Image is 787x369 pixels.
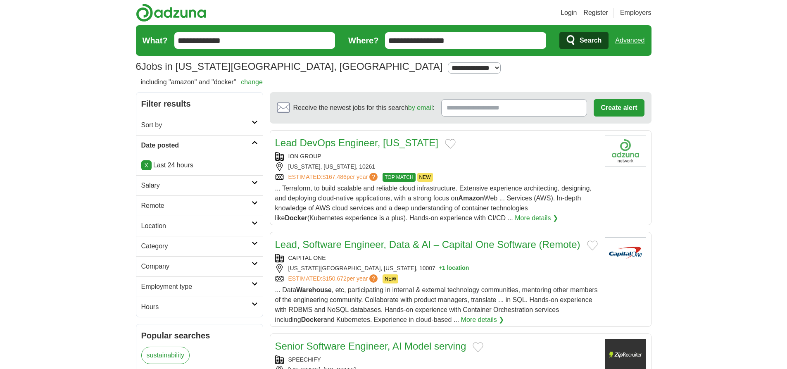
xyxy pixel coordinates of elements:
a: More details ❯ [461,315,504,325]
button: Add to favorite jobs [587,240,598,250]
span: 6 [136,59,141,74]
div: SPEECHIFY [275,355,598,364]
span: ... Terraform, to build scalable and reliable cloud infrastructure. Extensive experience architec... [275,185,592,221]
button: Add to favorite jobs [473,342,483,352]
a: Advanced [615,32,644,49]
a: ESTIMATED:$167,486per year? [288,173,380,182]
a: Sort by [136,115,263,135]
strong: Warehouse [296,286,332,293]
div: [US_STATE], [US_STATE], 10261 [275,162,598,171]
a: Login [561,8,577,18]
p: Last 24 hours [141,160,258,170]
a: Employers [620,8,651,18]
button: Search [559,32,609,49]
a: Date posted [136,135,263,155]
a: Senior Software Engineer, AI Model serving [275,340,466,352]
h2: Employment type [141,282,252,292]
div: [US_STATE][GEOGRAPHIC_DATA], [US_STATE], 10007 [275,264,598,273]
a: Salary [136,175,263,195]
span: TOP MATCH [383,173,415,182]
a: change [241,79,263,86]
h2: including "amazon" and "docker" [141,77,263,87]
a: CAPITAL ONE [288,255,326,261]
span: NEW [417,173,433,182]
a: Lead, Software Engineer, Data & AI – Capital One Software (Remote) [275,239,580,250]
h2: Sort by [141,120,252,130]
a: by email [408,104,433,111]
a: sustainability [141,347,190,364]
strong: Amazon [458,195,484,202]
a: X [141,160,152,170]
span: ... Data , etc, participating in internal & external technology communities, mentoring other memb... [275,286,598,323]
h2: Company [141,262,252,271]
span: Search [580,32,602,49]
span: Receive the newest jobs for this search : [293,103,435,113]
a: Register [583,8,608,18]
strong: Docker [285,214,307,221]
a: Hours [136,297,263,317]
span: + [439,264,442,273]
a: Remote [136,195,263,216]
a: ESTIMATED:$150,672per year? [288,274,380,283]
label: Where? [348,34,378,47]
span: $167,486 [322,174,346,180]
h2: Salary [141,181,252,190]
button: Create alert [594,99,644,117]
span: $150,672 [322,275,346,282]
img: Capital One logo [605,237,646,268]
a: Location [136,216,263,236]
a: More details ❯ [515,213,558,223]
strong: Docker [301,316,323,323]
a: Category [136,236,263,256]
a: Lead DevOps Engineer, [US_STATE] [275,137,438,148]
h2: Remote [141,201,252,211]
h2: Popular searches [141,329,258,342]
h2: Location [141,221,252,231]
h2: Date posted [141,140,252,150]
button: +1 location [439,264,469,273]
div: ION GROUP [275,152,598,161]
span: NEW [383,274,398,283]
img: Company logo [605,136,646,167]
button: Add to favorite jobs [445,139,456,149]
h2: Hours [141,302,252,312]
h2: Filter results [136,93,263,115]
span: ? [369,274,378,283]
label: What? [143,34,168,47]
a: Employment type [136,276,263,297]
h1: Jobs in [US_STATE][GEOGRAPHIC_DATA], [GEOGRAPHIC_DATA] [136,61,443,72]
span: ? [369,173,378,181]
h2: Category [141,241,252,251]
img: Adzuna logo [136,3,206,22]
a: Company [136,256,263,276]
